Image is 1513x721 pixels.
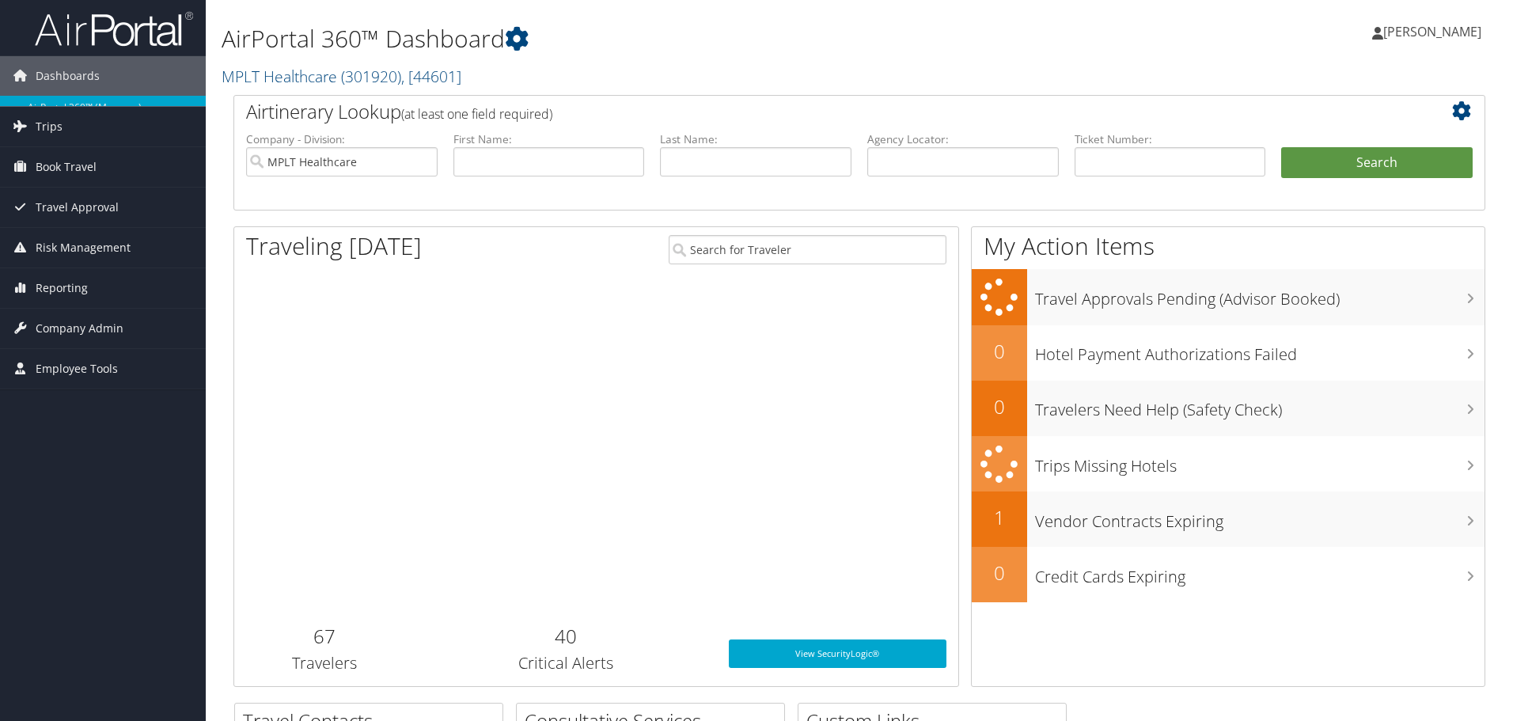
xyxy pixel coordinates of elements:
[246,623,404,650] h2: 67
[401,66,461,87] span: , [ 44601 ]
[427,652,705,674] h3: Critical Alerts
[222,66,461,87] a: MPLT Healthcare
[36,147,97,187] span: Book Travel
[1372,8,1497,55] a: [PERSON_NAME]
[35,10,193,47] img: airportal-logo.png
[1035,280,1485,310] h3: Travel Approvals Pending (Advisor Booked)
[660,131,851,147] label: Last Name:
[427,623,705,650] h2: 40
[867,131,1059,147] label: Agency Locator:
[972,393,1027,420] h2: 0
[36,188,119,227] span: Travel Approval
[972,504,1027,531] h2: 1
[972,325,1485,381] a: 0Hotel Payment Authorizations Failed
[1035,336,1485,366] h3: Hotel Payment Authorizations Failed
[246,98,1368,125] h2: Airtinerary Lookup
[1075,131,1266,147] label: Ticket Number:
[972,269,1485,325] a: Travel Approvals Pending (Advisor Booked)
[1281,147,1473,179] button: Search
[972,547,1485,602] a: 0Credit Cards Expiring
[972,560,1027,586] h2: 0
[36,107,63,146] span: Trips
[972,338,1027,365] h2: 0
[246,230,422,263] h1: Traveling [DATE]
[401,105,552,123] span: (at least one field required)
[36,349,118,389] span: Employee Tools
[1035,391,1485,421] h3: Travelers Need Help (Safety Check)
[1035,503,1485,533] h3: Vendor Contracts Expiring
[729,639,946,668] a: View SecurityLogic®
[1035,447,1485,477] h3: Trips Missing Hotels
[341,66,401,87] span: ( 301920 )
[972,436,1485,492] a: Trips Missing Hotels
[36,268,88,308] span: Reporting
[36,56,100,96] span: Dashboards
[246,652,404,674] h3: Travelers
[972,381,1485,436] a: 0Travelers Need Help (Safety Check)
[36,309,123,348] span: Company Admin
[36,228,131,268] span: Risk Management
[972,230,1485,263] h1: My Action Items
[669,235,946,264] input: Search for Traveler
[222,22,1072,55] h1: AirPortal 360™ Dashboard
[1383,23,1481,40] span: [PERSON_NAME]
[453,131,645,147] label: First Name:
[972,491,1485,547] a: 1Vendor Contracts Expiring
[246,131,438,147] label: Company - Division:
[1035,558,1485,588] h3: Credit Cards Expiring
